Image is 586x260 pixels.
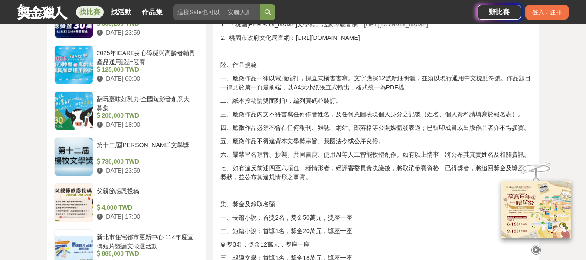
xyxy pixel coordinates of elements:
[97,49,196,65] div: 2025年ICARE身心障礙與高齡者輔具產品通用設計競賽
[501,180,571,238] img: 968ab78a-c8e5-4181-8f9d-94c24feca916.png
[97,212,196,221] div: [DATE] 17:00
[478,5,521,20] a: 辦比賽
[54,45,199,84] a: 2025年ICARE身心障礙與高齡者輔具產品通用設計競賽 125,000 TWD [DATE] 00:00
[220,227,532,236] p: 二、短篇小說：首獎1名，獎金20萬元，獎座一座
[220,33,532,43] p: 2. 桃園市政府文化局官網：[URL][DOMAIN_NAME]
[97,233,196,249] div: 新北市住宅都市更新中心 114年度宣傳短片暨論文徵選活動
[220,164,532,182] p: 七、如有違反前述四至六項任一種情形者，經評審委員會決議後，將取消參賽資格；已得獎者，將追回獎金及獎座或獎狀，並公布其違規情形之事實。
[97,157,196,166] div: 730,000 TWD
[220,74,532,92] p: 一、應徵作品一律以電腦繕打，採直式橫書書寫。文字應採12號新細明體，並須以現行通用中文標點符號。作品題目一律見於第一頁最前端，以A4大小紙張直式輸出，格式統一為PDF檔。
[220,150,532,159] p: 六、嚴禁冒名頂替、抄襲、共同書寫、使用AI等人工智能軟體創作。如有以上情事，將公布其真實姓名及相關資訊。
[364,21,428,28] span: [URL][DOMAIN_NAME]
[97,111,196,120] div: 200,000 TWD
[220,200,532,209] p: 柒、獎金及錄取名額
[97,74,196,83] div: [DATE] 00:00
[97,28,196,37] div: [DATE] 23:59
[173,4,260,20] input: 這樣Sale也可以： 安聯人壽創意銷售法募集
[97,120,196,129] div: [DATE] 18:00
[97,203,196,212] div: 4,000 TWD
[138,6,166,18] a: 作品集
[220,240,532,249] p: 副獎3名，獎金12萬元，獎座一座
[54,91,199,130] a: 翻玩臺味好乳力-全國短影音創意大募集 200,000 TWD [DATE] 18:00
[525,5,569,20] div: 登入 / 註冊
[220,137,532,146] p: 五、應徵作品不得違背本文學奬宗旨、我國法令或公序良俗。
[97,65,196,74] div: 125,000 TWD
[220,20,532,29] p: 1. 「桃園[PERSON_NAME]文學奬」活動專屬官網：
[97,166,196,175] div: [DATE] 23:59
[220,213,532,222] p: 一、長篇小說：首獎2名，獎金50萬元，獎座一座
[54,183,199,222] a: 父親節感恩投稿 4,000 TWD [DATE] 17:00
[76,6,104,18] a: 找比賽
[220,96,532,105] p: 二、紙本投稿請雙面列印，編列頁碼並裝訂。
[54,137,199,176] a: 第十二屆[PERSON_NAME]文學獎 730,000 TWD [DATE] 23:59
[220,110,532,119] p: 三、應徵作品內文不得書寫任何作者姓名，及任何意圖表現個人身分之記號（姓名、個人資料請填寫於報名表）。
[97,187,196,203] div: 父親節感恩投稿
[97,141,196,157] div: 第十二屆[PERSON_NAME]文學獎
[220,123,532,132] p: 四、應徵作品必須不曾在任何報刊、雜誌、網站、部落格等公開媒體發表過；已輯印成書或出版作品者亦不得參賽。
[97,95,196,111] div: 翻玩臺味好乳力-全國短影音創意大募集
[97,249,196,258] div: 880,000 TWD
[220,60,532,69] p: 陸、作品規範
[107,6,135,18] a: 找活動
